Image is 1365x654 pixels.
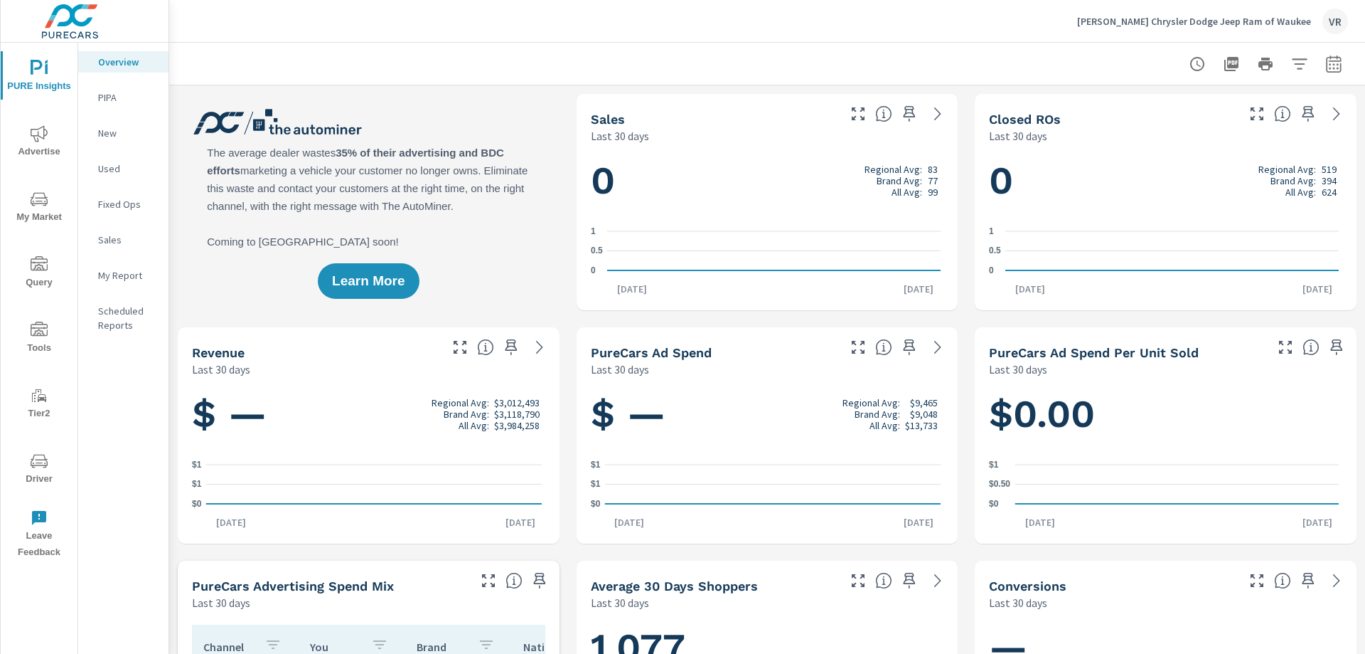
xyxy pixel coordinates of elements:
div: nav menu [1,43,77,566]
p: [DATE] [604,515,654,529]
span: Tier2 [5,387,73,422]
div: Sales [78,229,168,250]
p: Regional Avg: [432,397,489,408]
text: 0 [989,265,994,275]
p: Used [98,162,157,176]
span: Save this to your personalized report [528,569,551,592]
h5: Revenue [192,345,245,360]
div: VR [1322,9,1348,34]
p: [DATE] [1015,515,1065,529]
p: 83 [928,164,938,175]
p: 624 [1322,186,1337,198]
p: [DATE] [1292,515,1342,529]
span: This table looks at how you compare to the amount of budget you spend per channel as opposed to y... [505,572,523,589]
button: Make Fullscreen [1246,102,1268,125]
text: $1 [591,460,601,470]
p: All Avg: [892,186,922,198]
p: PIPA [98,90,157,105]
p: Fixed Ops [98,197,157,211]
text: $0 [989,499,999,509]
text: 0 [591,265,596,275]
text: $0 [192,499,202,509]
p: Sales [98,233,157,247]
span: Number of Repair Orders Closed by the selected dealership group over the selected time range. [So... [1274,105,1291,122]
button: Make Fullscreen [449,336,471,359]
h1: 0 [591,157,944,205]
span: Save this to your personalized report [1297,569,1319,592]
div: Fixed Ops [78,194,168,215]
a: See more details in report [1325,102,1348,125]
div: PIPA [78,87,168,108]
button: Select Date Range [1319,50,1348,78]
p: [DATE] [496,515,545,529]
p: You [310,640,360,654]
h1: $0.00 [989,390,1342,438]
h1: $ — [192,390,545,438]
a: See more details in report [926,569,949,592]
p: Regional Avg: [842,397,900,408]
p: 519 [1322,164,1337,175]
h5: Sales [591,112,625,127]
button: Make Fullscreen [847,102,869,125]
p: Last 30 days [591,594,649,611]
p: Last 30 days [192,361,250,378]
a: See more details in report [528,336,551,359]
span: PURE Insights [5,60,73,95]
div: My Report [78,265,168,286]
h1: $ — [591,390,944,438]
h5: PureCars Advertising Spend Mix [192,579,394,594]
p: All Avg: [1285,186,1316,198]
span: Tools [5,322,73,357]
p: National [523,640,573,654]
p: Regional Avg: [1258,164,1316,175]
p: All Avg: [869,420,900,431]
p: Overview [98,55,157,69]
h5: Conversions [989,579,1066,594]
div: Used [78,158,168,179]
span: Query [5,256,73,291]
button: Print Report [1251,50,1280,78]
div: New [78,122,168,144]
text: 0.5 [989,246,1001,256]
text: $1 [591,480,601,490]
button: Make Fullscreen [847,336,869,359]
p: [DATE] [1005,282,1055,296]
p: 77 [928,175,938,186]
button: Make Fullscreen [477,569,500,592]
div: Overview [78,51,168,73]
span: Total cost of media for all PureCars channels for the selected dealership group over the selected... [875,339,892,356]
p: 394 [1322,175,1337,186]
a: See more details in report [926,102,949,125]
text: $1 [192,460,202,470]
button: "Export Report to PDF" [1217,50,1246,78]
p: Brand Avg: [1270,175,1316,186]
p: All Avg: [459,420,489,431]
span: My Market [5,191,73,226]
p: Regional Avg: [864,164,922,175]
span: Save this to your personalized report [898,102,921,125]
text: $1 [192,480,202,490]
p: Last 30 days [989,127,1047,144]
text: $0.50 [989,480,1010,490]
span: Save this to your personalized report [898,336,921,359]
span: A rolling 30 day total of daily Shoppers on the dealership website, averaged over the selected da... [875,572,892,589]
span: Save this to your personalized report [898,569,921,592]
p: Last 30 days [989,361,1047,378]
p: [DATE] [607,282,657,296]
text: $0 [591,499,601,509]
p: Brand Avg: [877,175,922,186]
p: $9,465 [910,397,938,408]
span: Average cost of advertising per each vehicle sold at the dealer over the selected date range. The... [1302,339,1319,356]
text: $1 [989,460,999,470]
h5: PureCars Ad Spend [591,345,712,360]
button: Make Fullscreen [847,569,869,592]
text: 0.5 [591,246,603,256]
p: Last 30 days [591,127,649,144]
p: $9,048 [910,408,938,420]
p: Channel [203,640,253,654]
p: Last 30 days [989,594,1047,611]
p: [DATE] [206,515,256,529]
text: 1 [591,226,596,236]
p: $13,733 [905,420,938,431]
p: [DATE] [894,282,943,296]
